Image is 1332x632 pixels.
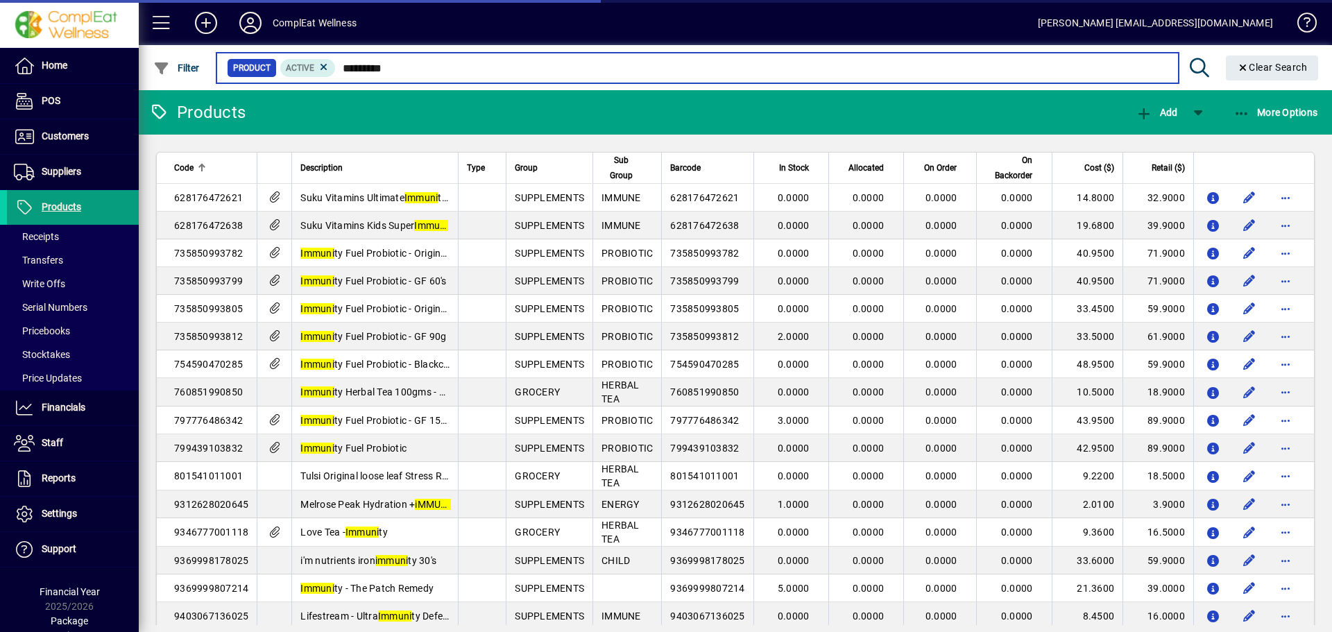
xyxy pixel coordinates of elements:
button: More options [1274,549,1297,572]
span: 0.0000 [1001,470,1033,481]
span: 797776486342 [174,415,243,426]
span: 9403067136025 [174,610,248,622]
div: Products [149,101,246,123]
span: 0.0000 [853,499,885,510]
span: 0.0000 [1001,415,1033,426]
button: More options [1274,298,1297,320]
span: 735850993799 [670,275,739,287]
span: 0.0000 [778,555,810,566]
span: 628176472638 [174,220,243,231]
td: 3.9000 [1122,490,1193,518]
span: 735850993782 [174,248,243,259]
button: Add [1132,100,1181,125]
em: Immuni [300,359,334,370]
td: 40.9500 [1052,267,1122,295]
td: 71.9000 [1122,267,1193,295]
span: 9369999807214 [670,583,744,594]
button: Edit [1238,493,1261,515]
button: Profile [228,10,273,35]
button: Edit [1238,437,1261,459]
a: Suppliers [7,155,139,189]
a: Staff [7,426,139,461]
span: More Options [1233,107,1318,118]
span: GROCERY [515,527,560,538]
span: SUPPLEMENTS [515,415,584,426]
span: 0.0000 [853,610,885,622]
span: PROBIOTIC [601,443,653,454]
span: 0.0000 [1001,303,1033,314]
em: Immuni [300,386,334,398]
span: 801541011001 [174,470,243,481]
span: SUPPLEMENTS [515,443,584,454]
span: HERBAL TEA [601,520,640,545]
span: 735850993805 [174,303,243,314]
a: Serial Numbers [7,296,139,319]
button: Edit [1238,214,1261,237]
em: immuni [375,555,409,566]
button: Edit [1238,187,1261,209]
span: Description [300,160,343,176]
span: Stocktakes [14,349,70,360]
span: 0.0000 [778,443,810,454]
button: More options [1274,605,1297,627]
div: In Stock [762,160,822,176]
button: Edit [1238,353,1261,375]
span: ty Fuel Probiotic - GF 90g [300,331,446,342]
button: Edit [1238,270,1261,292]
span: Financial Year [40,586,100,597]
em: Immuni [300,583,334,594]
span: SUPPLEMENTS [515,499,584,510]
span: 0.0000 [925,610,957,622]
span: 0.0000 [778,248,810,259]
span: 0.0000 [1001,359,1033,370]
span: i'm nutrients iron ty 30's [300,555,436,566]
button: Edit [1238,605,1261,627]
span: 735850993812 [174,331,243,342]
td: 8.4500 [1052,602,1122,630]
div: Description [300,160,450,176]
em: Immuni [300,248,334,259]
div: Barcode [670,160,744,176]
span: 9369998178025 [670,555,744,566]
em: Immuni [300,275,334,287]
span: 0.0000 [853,303,885,314]
span: 0.0000 [778,192,810,203]
button: Edit [1238,325,1261,348]
span: 0.0000 [925,499,957,510]
span: 0.0000 [853,386,885,398]
em: Immuni [345,527,379,538]
td: 9.2200 [1052,462,1122,490]
a: Transfers [7,248,139,272]
a: Knowledge Base [1287,3,1315,48]
span: 0.0000 [925,583,957,594]
mat-chip: Activation Status: Active [280,59,336,77]
span: 0.0000 [1001,499,1033,510]
a: Price Updates [7,366,139,390]
span: PROBIOTIC [601,415,653,426]
em: Immuni [300,443,334,454]
span: 2.0000 [778,331,810,342]
span: 0.0000 [925,470,957,481]
button: Edit [1238,381,1261,403]
td: 16.5000 [1122,518,1193,547]
em: iMMUNI [415,499,451,510]
span: 0.0000 [925,303,957,314]
span: Receipts [14,231,59,242]
span: Group [515,160,538,176]
span: 0.0000 [853,331,885,342]
span: Price Updates [14,373,82,384]
button: More options [1274,325,1297,348]
a: Reports [7,461,139,496]
span: GROCERY [515,386,560,398]
a: Support [7,532,139,567]
span: PROBIOTIC [601,248,653,259]
button: Edit [1238,521,1261,543]
button: Add [184,10,228,35]
span: SUPPLEMENTS [515,610,584,622]
span: 0.0000 [1001,220,1033,231]
span: 628176472621 [670,192,739,203]
span: 0.0000 [925,359,957,370]
span: Products [42,201,81,212]
button: Edit [1238,298,1261,320]
td: 59.9000 [1122,547,1193,574]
